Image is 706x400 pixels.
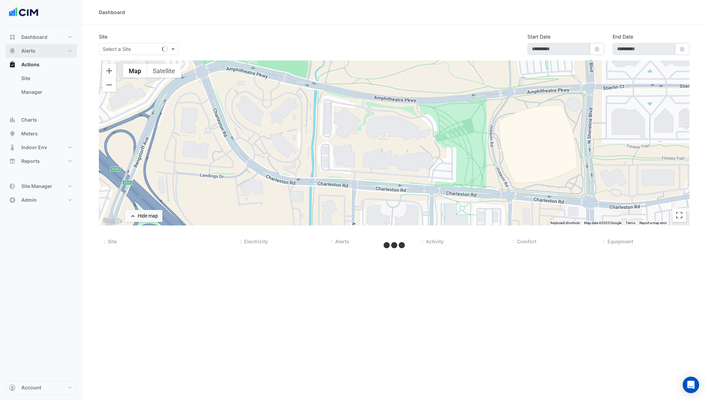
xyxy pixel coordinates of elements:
[5,154,77,168] button: Reports
[102,78,116,92] button: Zoom out
[21,158,40,165] span: Reports
[9,158,16,165] app-icon: Reports
[99,9,125,16] div: Dashboard
[102,64,116,78] button: Zoom in
[16,71,77,85] a: Site
[21,61,39,68] span: Actions
[5,58,77,71] button: Actions
[527,33,550,40] label: Start Date
[9,183,16,190] app-icon: Site Manager
[21,144,47,151] span: Indoor Env
[9,144,16,151] app-icon: Indoor Env
[138,212,158,220] div: Hide map
[584,221,622,225] span: Map data ©2025 Google
[9,130,16,137] app-icon: Meters
[5,141,77,154] button: Indoor Env
[9,61,16,68] app-icon: Actions
[21,384,41,391] span: Account
[672,208,686,222] button: Toggle fullscreen view
[5,179,77,193] button: Site Manager
[101,216,123,225] img: Google
[5,113,77,127] button: Charts
[613,33,633,40] label: End Date
[21,183,52,190] span: Site Manager
[5,30,77,44] button: Dashboard
[21,197,37,203] span: Admin
[21,130,38,137] span: Meters
[108,238,117,244] span: Site
[21,34,47,41] span: Dashboard
[550,221,580,225] button: Keyboard shortcuts
[5,71,77,102] div: Actions
[9,47,16,54] app-icon: Alerts
[99,33,107,40] label: Site
[5,193,77,207] button: Admin
[123,64,147,78] button: Show street map
[5,44,77,58] button: Alerts
[683,377,699,393] div: Open Intercom Messenger
[9,116,16,123] app-icon: Charts
[517,238,536,244] span: Comfort
[125,210,162,222] button: Hide map
[626,221,635,225] a: Terms
[244,238,268,244] span: Electricity
[16,85,77,99] a: Manager
[9,197,16,203] app-icon: Admin
[607,238,633,244] span: Equipment
[8,5,39,19] img: Company Logo
[147,64,181,78] button: Show satellite imagery
[426,238,444,244] span: Activity
[101,216,123,225] a: Open this area in Google Maps (opens a new window)
[9,34,16,41] app-icon: Dashboard
[5,381,77,395] button: Account
[639,221,667,225] a: Report a map error
[335,238,349,244] span: Alerts
[21,116,37,123] span: Charts
[21,47,35,54] span: Alerts
[5,127,77,141] button: Meters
